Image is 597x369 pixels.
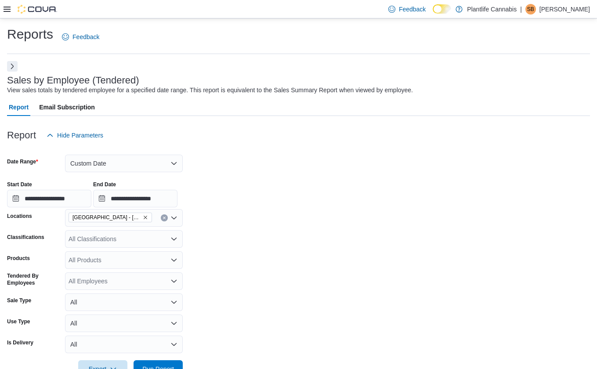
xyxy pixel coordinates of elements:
a: Feedback [385,0,429,18]
span: SB [527,4,534,14]
div: View sales totals by tendered employee for a specified date range. This report is equivalent to t... [7,86,413,95]
label: Date Range [7,158,38,165]
button: All [65,315,183,332]
button: All [65,336,183,353]
button: All [65,293,183,311]
button: Open list of options [170,235,177,242]
label: Classifications [7,234,44,241]
input: Press the down key to open a popover containing a calendar. [93,190,177,207]
label: Start Date [7,181,32,188]
button: Remove Edmonton - Albany from selection in this group [143,215,148,220]
label: Locations [7,213,32,220]
p: Plantlife Cannabis [467,4,517,14]
span: Hide Parameters [57,131,103,140]
button: Open list of options [170,257,177,264]
button: Next [7,61,18,72]
button: Clear input [161,214,168,221]
label: Tendered By Employees [7,272,62,286]
span: [GEOGRAPHIC_DATA] - [GEOGRAPHIC_DATA] [72,213,141,222]
h1: Reports [7,25,53,43]
span: Report [9,98,29,116]
label: End Date [93,181,116,188]
label: Use Type [7,318,30,325]
label: Is Delivery [7,339,33,346]
p: [PERSON_NAME] [539,4,590,14]
span: Feedback [399,5,426,14]
button: Custom Date [65,155,183,172]
a: Feedback [58,28,103,46]
span: Feedback [72,33,99,41]
h3: Report [7,130,36,141]
label: Products [7,255,30,262]
button: Open list of options [170,278,177,285]
div: Stephanie Brimner [525,4,536,14]
span: Email Subscription [39,98,95,116]
h3: Sales by Employee (Tendered) [7,75,139,86]
img: Cova [18,5,57,14]
input: Press the down key to open a popover containing a calendar. [7,190,91,207]
input: Dark Mode [433,4,451,14]
button: Open list of options [170,214,177,221]
p: | [520,4,522,14]
label: Sale Type [7,297,31,304]
button: Hide Parameters [43,127,107,144]
span: Edmonton - Albany [69,213,152,222]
